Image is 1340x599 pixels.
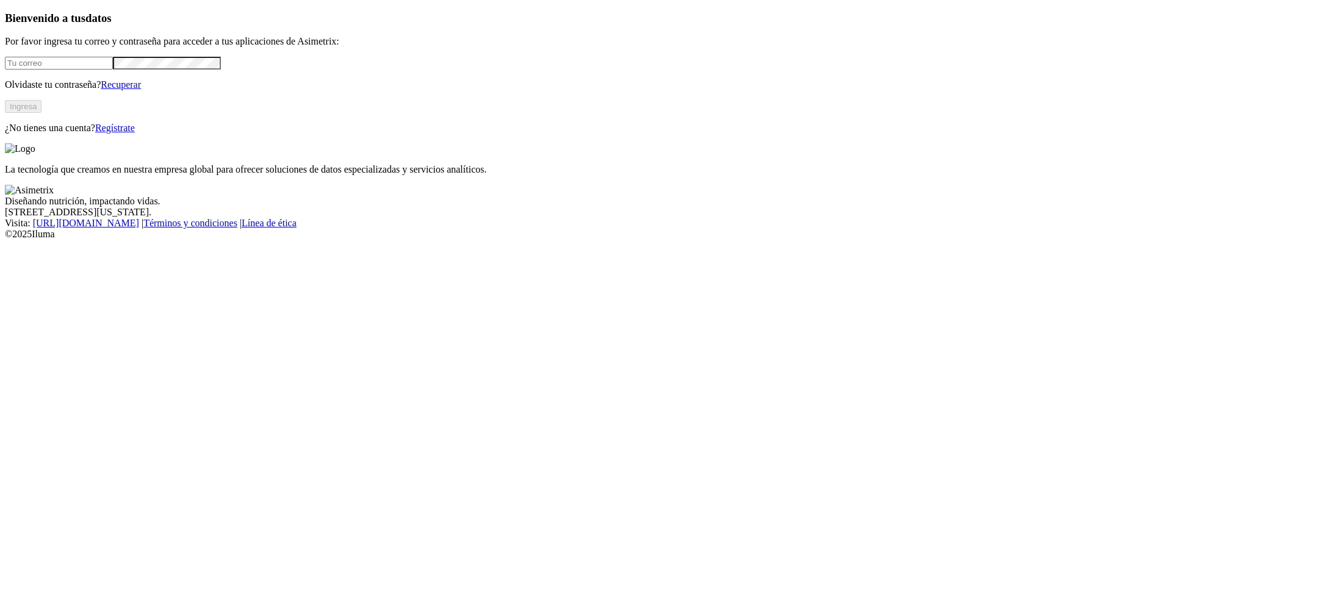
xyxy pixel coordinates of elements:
a: Recuperar [101,79,141,90]
a: Términos y condiciones [143,218,237,228]
img: Asimetrix [5,185,54,196]
div: Diseñando nutrición, impactando vidas. [5,196,1335,207]
p: La tecnología que creamos en nuestra empresa global para ofrecer soluciones de datos especializad... [5,164,1335,175]
div: © 2025 Iluma [5,229,1335,240]
div: Visita : | | [5,218,1335,229]
div: [STREET_ADDRESS][US_STATE]. [5,207,1335,218]
p: Por favor ingresa tu correo y contraseña para acceder a tus aplicaciones de Asimetrix: [5,36,1335,47]
a: [URL][DOMAIN_NAME] [33,218,139,228]
h3: Bienvenido a tus [5,12,1335,25]
span: datos [85,12,112,24]
p: ¿No tienes una cuenta? [5,123,1335,134]
input: Tu correo [5,57,113,70]
img: Logo [5,143,35,154]
a: Regístrate [95,123,135,133]
a: Línea de ética [242,218,297,228]
button: Ingresa [5,100,41,113]
p: Olvidaste tu contraseña? [5,79,1335,90]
